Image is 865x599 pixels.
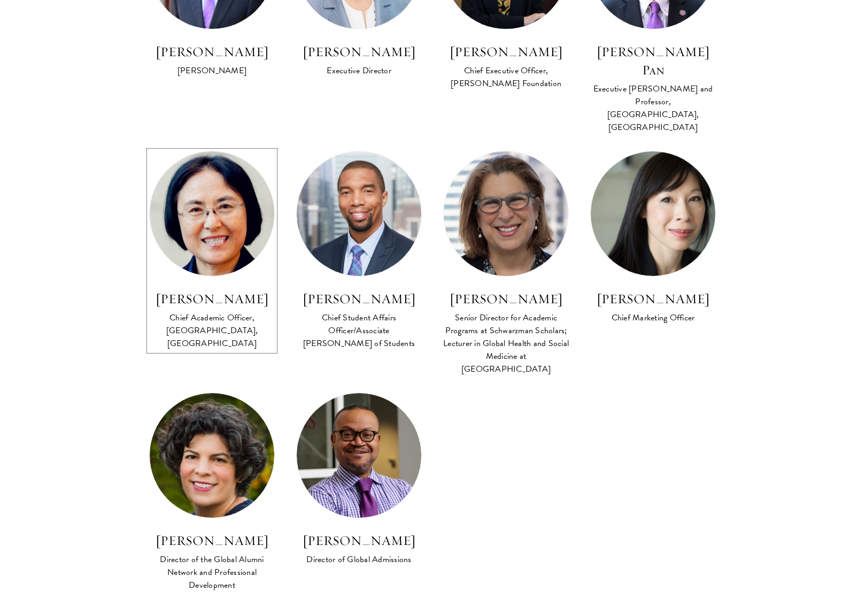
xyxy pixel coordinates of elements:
[149,290,275,308] h3: [PERSON_NAME]
[590,151,716,325] a: [PERSON_NAME] Chief Marketing Officer
[443,64,569,90] div: Chief Executive Officer, [PERSON_NAME] Foundation
[296,532,422,550] h3: [PERSON_NAME]
[443,151,569,377] a: [PERSON_NAME] Senior Director for Academic Programs at Schwarzman Scholars; Lecturer in Global He...
[296,64,422,77] div: Executive Director
[443,43,569,61] h3: [PERSON_NAME]
[149,532,275,550] h3: [PERSON_NAME]
[443,290,569,308] h3: [PERSON_NAME]
[443,311,569,375] div: Senior Director for Academic Programs at Schwarzman Scholars; Lecturer in Global Health and Socia...
[590,43,716,79] h3: [PERSON_NAME] Pan
[296,43,422,61] h3: [PERSON_NAME]
[296,553,422,566] div: Director of Global Admissions
[590,290,716,308] h3: [PERSON_NAME]
[149,43,275,61] h3: [PERSON_NAME]
[149,151,275,351] a: [PERSON_NAME] Chief Academic Officer, [GEOGRAPHIC_DATA], [GEOGRAPHIC_DATA]
[296,151,422,351] a: [PERSON_NAME] Chief Student Affairs Officer/Associate [PERSON_NAME] of Students
[296,290,422,308] h3: [PERSON_NAME]
[149,553,275,592] div: Director of the Global Alumni Network and Professional Development
[296,311,422,350] div: Chief Student Affairs Officer/Associate [PERSON_NAME] of Students
[149,64,275,77] div: [PERSON_NAME]
[296,393,422,567] a: [PERSON_NAME] Director of Global Admissions
[149,311,275,350] div: Chief Academic Officer, [GEOGRAPHIC_DATA], [GEOGRAPHIC_DATA]
[590,311,716,324] div: Chief Marketing Officer
[590,82,716,134] div: Executive [PERSON_NAME] and Professor, [GEOGRAPHIC_DATA], [GEOGRAPHIC_DATA]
